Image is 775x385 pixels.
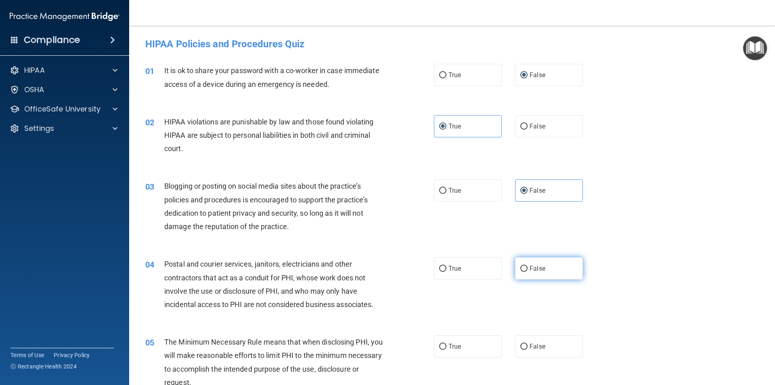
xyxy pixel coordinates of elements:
input: True [439,344,446,350]
span: True [448,71,461,79]
span: False [530,343,545,350]
span: 01 [145,66,154,76]
iframe: Drift Widget Chat Controller [735,329,765,360]
input: True [439,266,446,272]
img: PMB logo [10,8,119,25]
input: False [520,344,528,350]
h4: Compliance [24,34,80,46]
input: True [439,124,446,130]
span: It is ok to share your password with a co-worker in case immediate access of a device during an e... [164,66,379,88]
input: False [520,124,528,130]
input: False [520,188,528,194]
span: 04 [145,260,154,269]
p: OfficeSafe University [24,104,101,114]
a: OSHA [10,85,117,95]
span: Postal and courier services, janitors, electricians and other contractors that act as a conduit f... [164,260,373,309]
p: HIPAA [24,65,45,75]
a: Terms of Use [10,351,44,359]
button: Open Resource Center [743,36,767,60]
p: OSHA [24,85,44,95]
span: False [530,265,545,272]
span: 03 [145,182,154,191]
span: False [530,71,545,79]
input: True [439,72,446,78]
span: 05 [145,338,154,347]
a: HIPAA [10,65,117,75]
span: True [448,187,461,194]
a: Settings [10,124,117,133]
span: True [448,265,461,272]
h4: HIPAA Policies and Procedures Quiz [145,39,759,49]
input: False [520,266,528,272]
span: False [530,122,545,130]
span: Ⓒ Rectangle Health 2024 [10,362,77,370]
span: 02 [145,118,154,127]
span: False [530,187,545,194]
span: True [448,343,461,350]
span: HIPAA violations are punishable by law and those found violating HIPAA are subject to personal li... [164,118,373,153]
span: True [448,122,461,130]
input: False [520,72,528,78]
input: True [439,188,446,194]
span: Blogging or posting on social media sites about the practice’s policies and procedures is encoura... [164,182,368,231]
a: OfficeSafe University [10,104,117,114]
p: Settings [24,124,54,133]
a: Privacy Policy [54,351,90,359]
